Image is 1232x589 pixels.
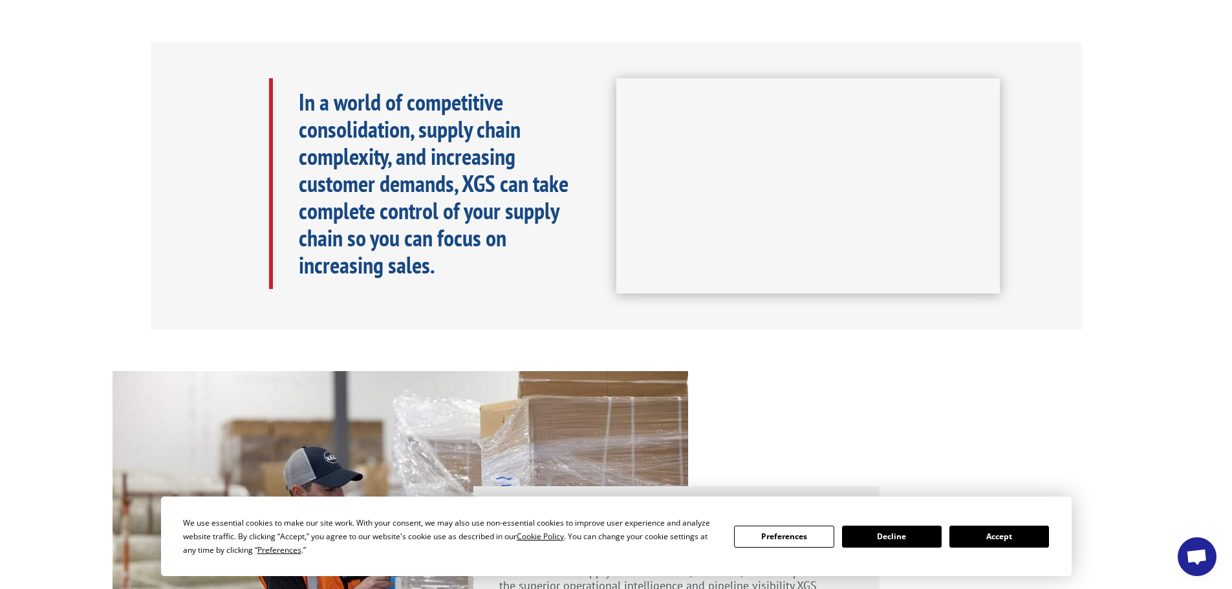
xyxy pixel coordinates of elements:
[616,78,1000,294] iframe: XGS Logistics Solutions
[734,526,834,548] button: Preferences
[257,544,301,555] span: Preferences
[1178,537,1216,576] a: Open chat
[949,526,1049,548] button: Accept
[842,526,942,548] button: Decline
[517,531,564,542] span: Cookie Policy
[183,516,719,557] div: We use essential cookies to make our site work. With your consent, we may also use non-essential ...
[161,497,1072,576] div: Cookie Consent Prompt
[299,87,568,280] b: In a world of competitive consolidation, supply chain complexity, and increasing customer demands...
